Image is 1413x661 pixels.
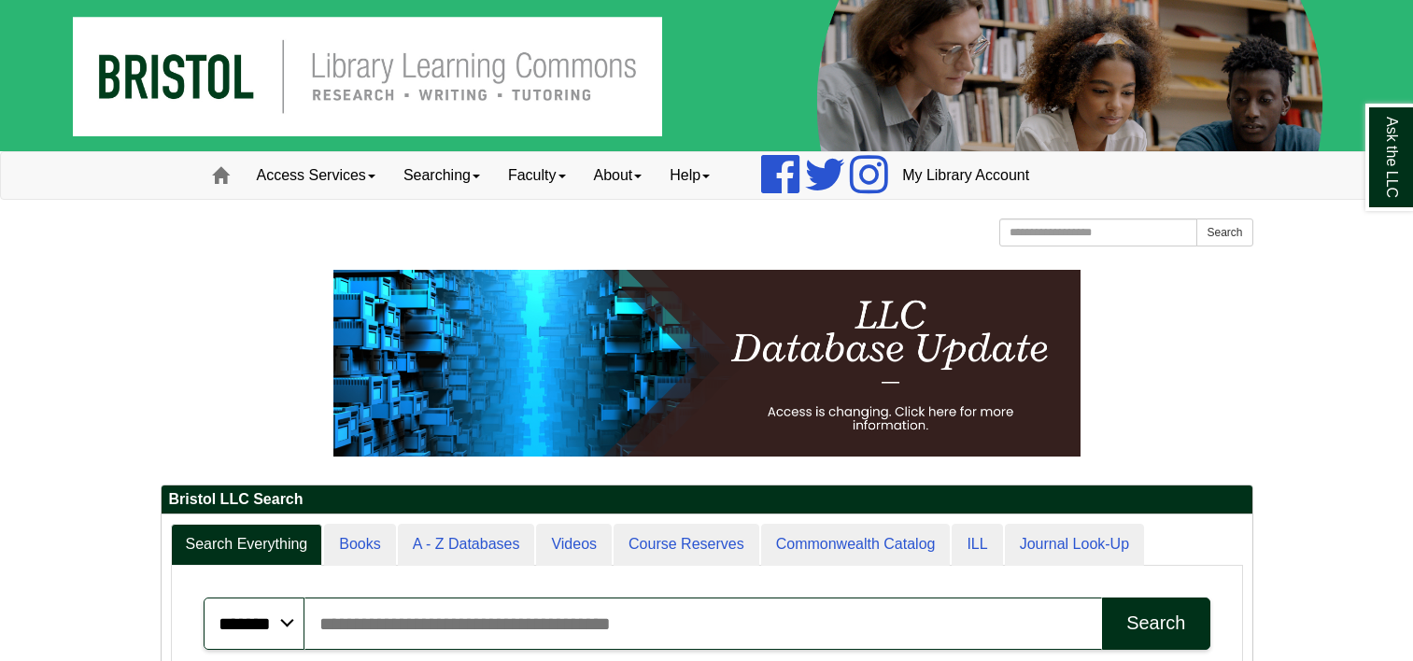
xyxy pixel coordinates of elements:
[656,152,724,199] a: Help
[333,270,1081,457] img: HTML tutorial
[162,485,1252,514] h2: Bristol LLC Search
[580,152,657,199] a: About
[1196,218,1252,246] button: Search
[494,152,580,199] a: Faculty
[243,152,389,199] a: Access Services
[398,524,535,566] a: A - Z Databases
[324,524,395,566] a: Books
[171,524,323,566] a: Search Everything
[1102,598,1209,650] button: Search
[536,524,612,566] a: Videos
[389,152,494,199] a: Searching
[888,152,1043,199] a: My Library Account
[761,524,951,566] a: Commonwealth Catalog
[952,524,1002,566] a: ILL
[614,524,759,566] a: Course Reserves
[1126,612,1185,634] div: Search
[1005,524,1144,566] a: Journal Look-Up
